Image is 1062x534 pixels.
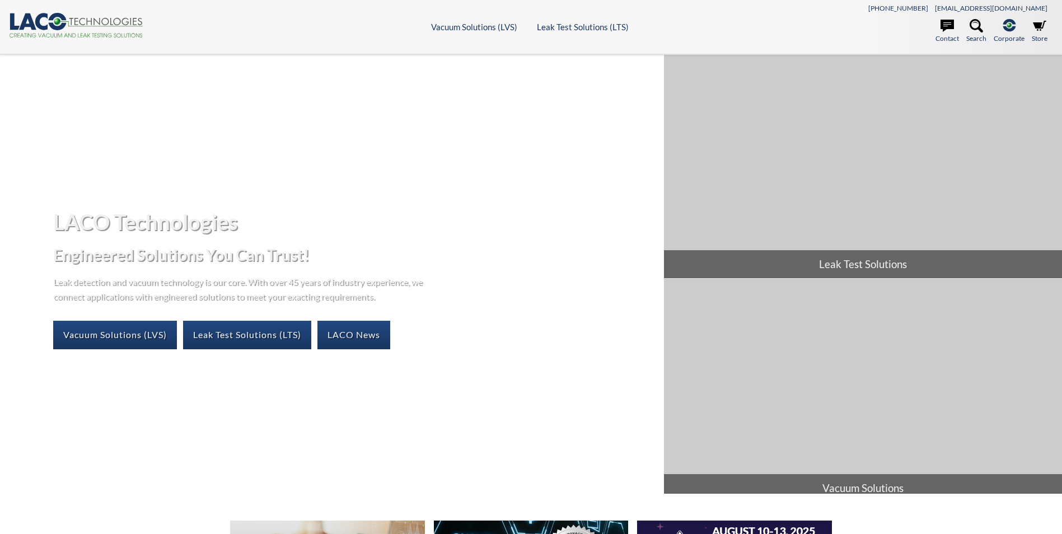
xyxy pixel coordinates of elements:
[53,245,655,265] h2: Engineered Solutions You Can Trust!
[664,250,1062,278] span: Leak Test Solutions
[664,474,1062,502] span: Vacuum Solutions
[966,19,986,44] a: Search
[935,19,959,44] a: Contact
[537,22,629,32] a: Leak Test Solutions (LTS)
[53,208,655,236] h1: LACO Technologies
[1032,19,1047,44] a: Store
[183,321,311,349] a: Leak Test Solutions (LTS)
[664,279,1062,502] a: Vacuum Solutions
[868,4,928,12] a: [PHONE_NUMBER]
[53,274,428,303] p: Leak detection and vacuum technology is our core. With over 45 years of industry experience, we c...
[935,4,1047,12] a: [EMAIL_ADDRESS][DOMAIN_NAME]
[317,321,390,349] a: LACO News
[431,22,517,32] a: Vacuum Solutions (LVS)
[664,55,1062,278] a: Leak Test Solutions
[994,33,1024,44] span: Corporate
[53,321,177,349] a: Vacuum Solutions (LVS)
